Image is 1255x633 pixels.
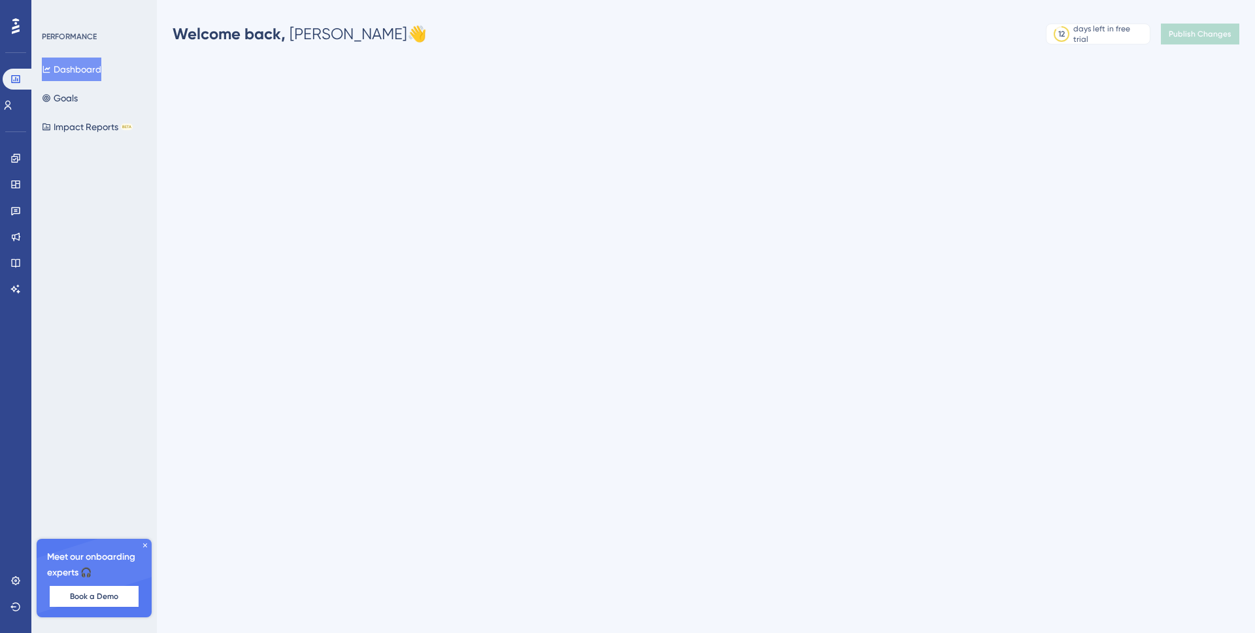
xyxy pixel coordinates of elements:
div: [PERSON_NAME] 👋 [173,24,427,44]
button: Dashboard [42,58,101,81]
span: Meet our onboarding experts 🎧 [47,549,141,581]
span: Book a Demo [70,591,118,602]
button: Goals [42,86,78,110]
div: PERFORMANCE [42,31,97,42]
div: days left in free trial [1073,24,1146,44]
div: BETA [121,124,133,130]
span: Publish Changes [1169,29,1231,39]
div: 12 [1058,29,1065,39]
button: Book a Demo [50,586,139,607]
button: Impact ReportsBETA [42,115,133,139]
button: Publish Changes [1161,24,1239,44]
span: Welcome back, [173,24,286,43]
